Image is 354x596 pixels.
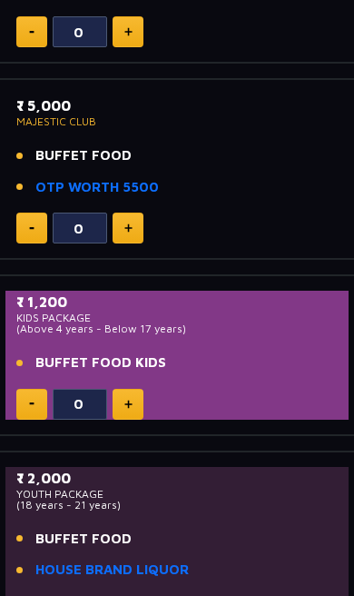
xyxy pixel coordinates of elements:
[35,177,159,198] a: OTP WORTH 5500
[124,400,133,409] img: plus
[29,31,34,34] img: minus
[16,489,338,500] p: YOUTH PACKAGE
[16,500,338,511] p: (18 years - 21 years)
[124,27,133,36] img: plus
[35,560,189,581] a: HOUSE BRAND LIQUOR
[16,313,338,323] p: KIDS PACKAGE
[16,467,338,489] p: ₹ 2,000
[16,94,338,116] p: ₹ 5,000
[16,291,338,313] p: ₹ 1,200
[35,353,166,373] span: BUFFET FOOD KIDS
[124,223,133,233] img: plus
[29,227,34,230] img: minus
[16,116,338,127] p: MAJESTIC CLUB
[35,529,132,550] span: BUFFET FOOD
[29,402,34,405] img: minus
[35,145,132,166] span: BUFFET FOOD
[16,323,338,334] p: (Above 4 years - Below 17 years)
